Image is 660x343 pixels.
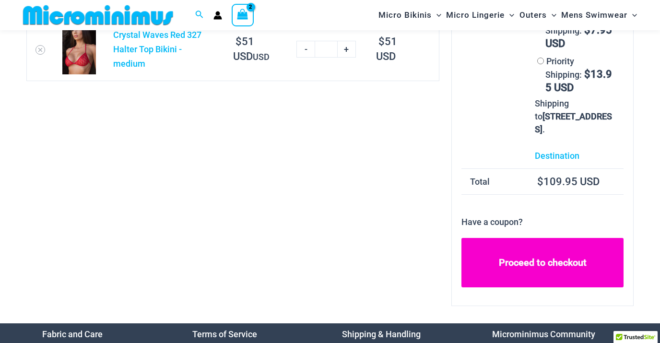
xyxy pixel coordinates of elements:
[517,3,559,27] a: OutersMenu ToggleMenu Toggle
[492,329,595,339] a: Microminimus Community
[375,1,641,29] nav: Site Navigation
[561,3,627,27] span: Mens Swimwear
[378,3,432,27] span: Micro Bikinis
[446,3,505,27] span: Micro Lingerie
[224,18,288,81] td: USD
[584,68,590,80] span: $
[315,41,337,58] input: Product quantity
[376,3,444,27] a: Micro BikinisMenu ToggleMenu Toggle
[545,56,612,93] label: Priority Shipping:
[192,329,257,339] a: Terms of Service
[461,238,624,287] a: Proceed to checkout
[233,35,254,62] bdi: 51 USD
[547,3,556,27] span: Menu Toggle
[432,3,441,27] span: Menu Toggle
[444,3,517,27] a: Micro LingerieMenu ToggleMenu Toggle
[296,41,315,58] a: -
[35,45,45,55] a: Remove Crystal Waves Red 327 Halter Top Bikini - medium from cart
[627,3,637,27] span: Menu Toggle
[461,215,523,229] p: Have a coupon?
[535,151,579,161] a: Destination
[62,24,96,74] img: Crystal Waves 327 Halter Top 01
[232,4,254,26] a: View Shopping Cart, 2 items
[537,176,543,188] span: $
[342,329,421,339] a: Shipping & Handling
[461,2,526,168] th: Shipping
[461,168,526,194] th: Total
[545,12,612,49] label: Standard Shipping:
[376,35,397,62] bdi: 51 USD
[519,3,547,27] span: Outers
[378,35,385,47] span: $
[19,4,177,26] img: MM SHOP LOGO FLAT
[195,9,204,21] a: Search icon link
[559,3,639,27] a: Mens SwimwearMenu ToggleMenu Toggle
[535,97,615,136] p: Shipping to .
[236,35,242,47] span: $
[42,329,103,339] a: Fabric and Care
[113,30,201,68] a: Crystal Waves Red 327 Halter Top Bikini - medium
[338,41,356,58] a: +
[213,11,222,20] a: Account icon link
[535,111,612,134] strong: [STREET_ADDRESS]
[505,3,514,27] span: Menu Toggle
[537,176,600,188] bdi: 109.95 USD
